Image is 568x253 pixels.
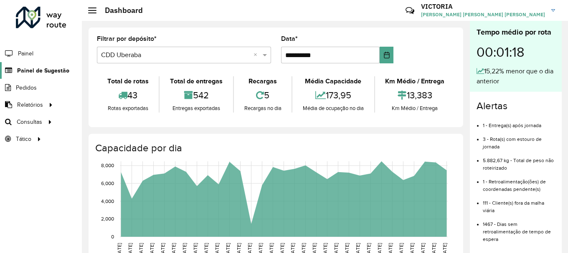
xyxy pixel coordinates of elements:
div: Rotas exportadas [99,104,157,113]
li: 1 - Retroalimentação(ões) de coordenadas pendente(s) [483,172,555,193]
span: Consultas [17,118,42,126]
text: 8,000 [101,163,114,168]
div: 00:01:18 [477,38,555,66]
li: 1467 - Dias sem retroalimentação de tempo de espera [483,214,555,243]
div: Recargas [236,76,289,86]
div: 173,95 [294,86,372,104]
li: 5.882,67 kg - Total de peso não roteirizado [483,150,555,172]
text: 0 [111,234,114,239]
li: 111 - Cliente(s) fora da malha viária [483,193,555,214]
label: Filtrar por depósito [97,34,157,44]
h3: VICTORIA [421,3,545,10]
div: Tempo médio por rota [477,27,555,38]
h2: Dashboard [96,6,143,15]
text: 2,000 [101,216,114,221]
h4: Alertas [477,100,555,112]
li: 3 - Rota(s) com estouro de jornada [483,129,555,150]
div: Total de rotas [99,76,157,86]
div: 43 [99,86,157,104]
span: Pedidos [16,83,37,92]
button: Choose Date [380,47,393,63]
span: Painel [18,49,33,58]
div: 5 [236,86,289,104]
text: 4,000 [101,198,114,204]
div: Recargas no dia [236,104,289,113]
h4: Capacidade por dia [95,142,455,154]
div: Total de entregas [162,76,231,86]
div: 13,383 [377,86,453,104]
div: 15,22% menor que o dia anterior [477,66,555,86]
div: Km Médio / Entrega [377,104,453,113]
span: Clear all [254,50,261,60]
span: Relatórios [17,100,43,109]
text: 6,000 [101,180,114,186]
a: Contato Rápido [401,2,419,20]
span: Painel de Sugestão [17,66,69,75]
div: Km Médio / Entrega [377,76,453,86]
div: Média de ocupação no dia [294,104,372,113]
div: Entregas exportadas [162,104,231,113]
label: Data [281,34,298,44]
div: 542 [162,86,231,104]
div: Média Capacidade [294,76,372,86]
span: Tático [16,135,31,143]
span: [PERSON_NAME] [PERSON_NAME] [PERSON_NAME] [421,11,545,18]
li: 1 - Entrega(s) após jornada [483,115,555,129]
